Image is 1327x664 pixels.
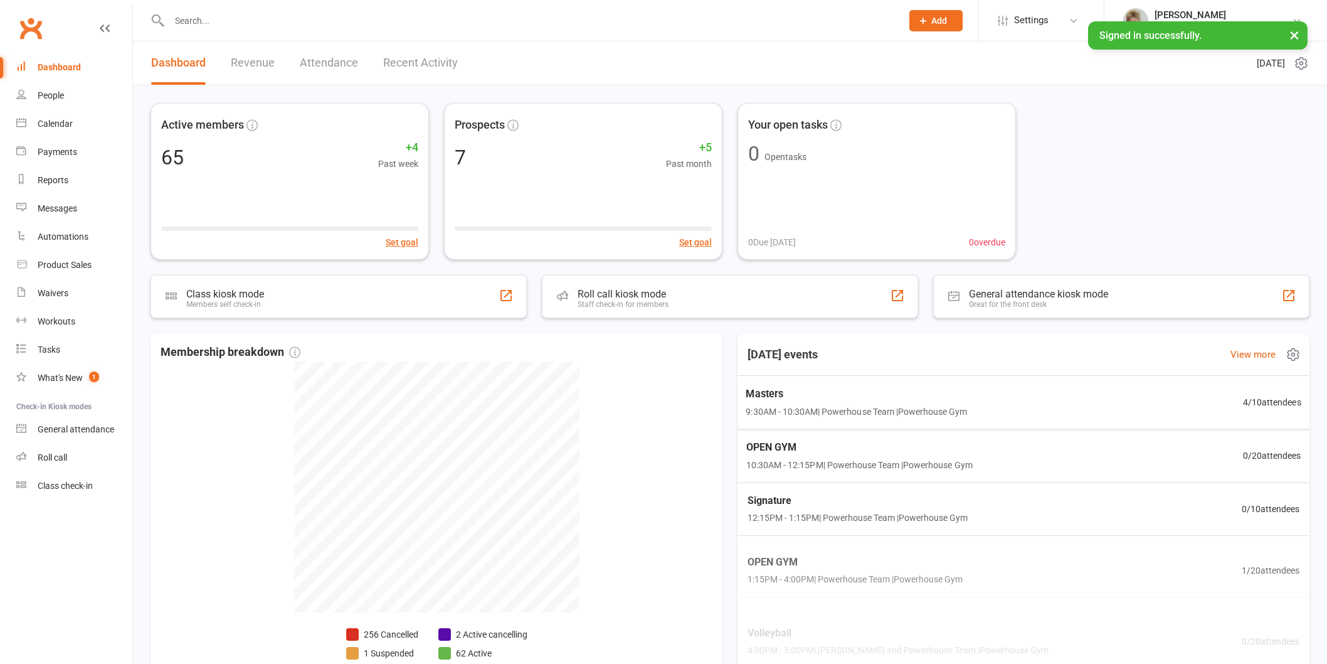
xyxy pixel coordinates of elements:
div: Members self check-in [186,300,264,309]
span: 1 [89,372,99,382]
a: Revenue [231,41,275,85]
div: Class kiosk mode [186,288,264,300]
span: 12:15PM - 1:15PM | Powerhouse Team | Powerhouse Gym [748,511,968,525]
a: Dashboard [151,41,206,85]
div: Reports [38,175,68,185]
a: People [16,82,132,110]
span: 0 / 20 attendees [1242,635,1299,648]
span: 1 / 20 attendees [1242,564,1299,577]
a: Roll call [16,444,132,472]
div: Calendar [38,119,73,129]
span: Settings [1014,6,1049,35]
a: Calendar [16,110,132,138]
button: Set goal [386,235,418,249]
div: Messages [38,203,77,213]
a: Recent Activity [383,41,458,85]
span: OPEN GYM [746,439,973,456]
div: General attendance [38,424,114,434]
a: Product Sales [16,251,132,279]
li: 1 Suspended [346,646,418,660]
div: Roll call kiosk mode [578,288,669,300]
span: OPEN GYM [748,554,963,570]
a: Waivers [16,279,132,308]
a: Automations [16,223,132,251]
div: Automations [38,232,88,242]
div: 65 [161,147,184,168]
div: Waivers [38,288,68,298]
span: 10:30AM - 12:15PM | Powerhouse Team | Powerhouse Gym [746,458,973,471]
span: Open tasks [764,152,806,162]
li: 62 Active [438,646,527,660]
button: Add [909,10,963,31]
a: Workouts [16,308,132,336]
span: Signature [748,493,968,509]
a: General attendance kiosk mode [16,415,132,444]
div: People [38,90,64,100]
span: 0 / 20 attendees [1243,449,1301,463]
input: Search... [166,12,893,29]
a: Clubworx [15,13,46,44]
span: 0 Due [DATE] [748,235,796,249]
div: General attendance kiosk mode [969,288,1108,300]
span: +4 [378,139,418,157]
div: What's New [38,373,83,383]
div: Powerhouse Physiotherapy Pty Ltd [1155,21,1292,32]
a: Dashboard [16,53,132,82]
div: 7 [455,147,466,168]
button: × [1283,21,1306,48]
h3: [DATE] events [738,343,828,366]
li: 256 Cancelled [346,628,418,641]
span: Volleyball [748,625,1049,641]
span: Add [931,16,947,26]
span: Prospects [455,116,505,134]
span: 0 overdue [969,235,1005,249]
div: Payments [38,147,77,157]
span: [DATE] [1257,56,1285,71]
div: Great for the front desk [969,300,1108,309]
span: 9:30AM - 10:30AM | Powerhouse Team | Powerhouse Gym [746,404,967,419]
div: Workouts [38,316,75,326]
div: Product Sales [38,260,92,270]
a: Messages [16,195,132,223]
a: Attendance [300,41,358,85]
span: Signed in successfully. [1099,29,1202,41]
div: Tasks [38,345,60,355]
button: Set goal [679,235,712,249]
span: Active members [161,116,244,134]
a: Tasks [16,336,132,364]
div: [PERSON_NAME] [1155,9,1292,21]
span: +5 [666,139,712,157]
span: 0 / 10 attendees [1242,502,1299,516]
div: Class check-in [38,481,93,491]
span: Masters [746,386,967,402]
span: 4 / 10 attendees [1243,395,1301,410]
a: Payments [16,138,132,166]
div: Roll call [38,452,67,463]
span: Past week [378,157,418,171]
span: Past month [666,157,712,171]
li: 2 Active cancelling [438,628,527,641]
span: Your open tasks [748,116,828,134]
a: What's New1 [16,364,132,392]
span: 4:00PM - 5:00PM | [PERSON_NAME] and Powerhouse Team | Powerhouse Gym [748,643,1049,657]
span: 1:15PM - 4:00PM | Powerhouse Team | Powerhouse Gym [748,573,963,587]
a: Reports [16,166,132,195]
a: Class kiosk mode [16,472,132,500]
span: Membership breakdown [161,343,300,361]
img: thumb_image1590539733.png [1123,8,1148,33]
a: View more [1230,347,1276,362]
div: Staff check-in for members [578,300,669,309]
div: 0 [748,144,759,164]
div: Dashboard [38,62,81,72]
